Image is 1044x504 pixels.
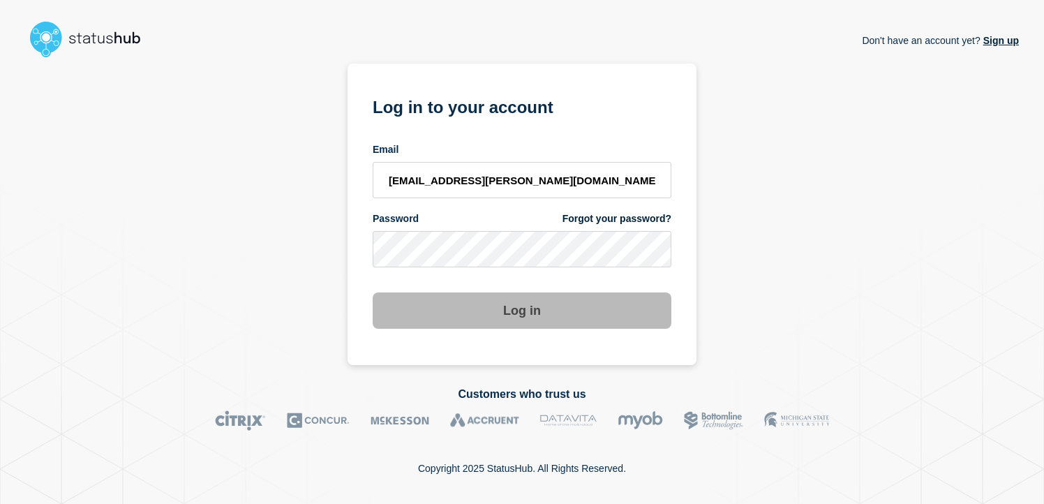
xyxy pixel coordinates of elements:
[373,93,671,119] h1: Log in to your account
[450,410,519,431] img: Accruent logo
[862,24,1019,57] p: Don't have an account yet?
[373,212,419,225] span: Password
[373,143,398,156] span: Email
[684,410,743,431] img: Bottomline logo
[618,410,663,431] img: myob logo
[25,17,158,61] img: StatusHub logo
[25,388,1019,401] h2: Customers who trust us
[287,410,350,431] img: Concur logo
[418,463,626,474] p: Copyright 2025 StatusHub. All Rights Reserved.
[980,35,1019,46] a: Sign up
[764,410,829,431] img: MSU logo
[562,212,671,225] a: Forgot your password?
[373,231,671,267] input: password input
[540,410,597,431] img: DataVita logo
[371,410,429,431] img: McKesson logo
[215,410,266,431] img: Citrix logo
[373,292,671,329] button: Log in
[373,162,671,198] input: email input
